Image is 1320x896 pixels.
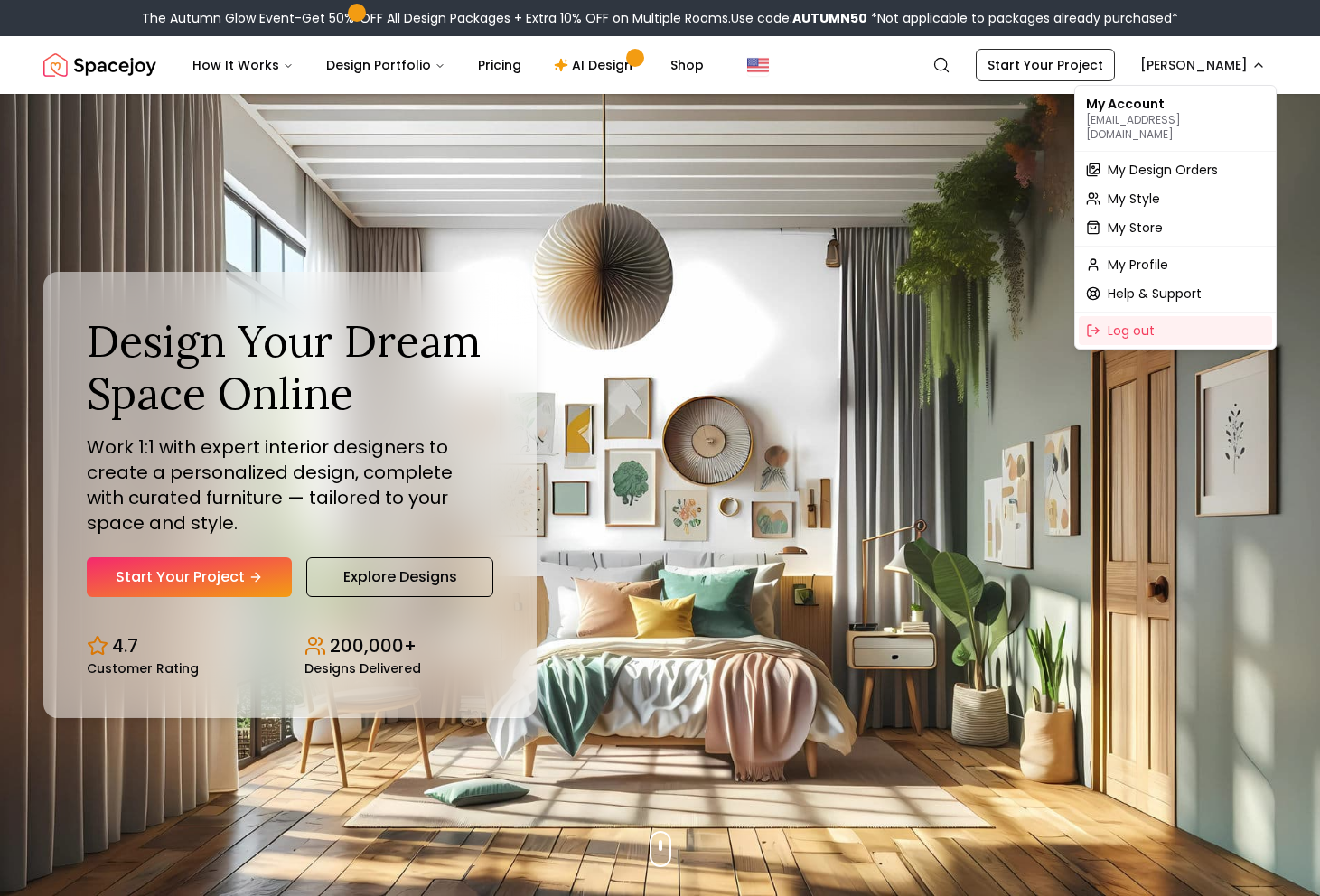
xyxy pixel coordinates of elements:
[1079,279,1272,308] a: Help & Support
[1108,322,1155,340] span: Log out
[1079,184,1272,213] a: My Style
[1079,250,1272,279] a: My Profile
[1079,89,1272,147] div: My Account
[1108,219,1163,237] span: My Store
[1108,285,1202,303] span: Help & Support
[1086,113,1265,142] p: [EMAIL_ADDRESS][DOMAIN_NAME]
[1108,256,1168,274] span: My Profile
[1074,85,1277,350] div: [PERSON_NAME]
[1079,155,1272,184] a: My Design Orders
[1108,190,1160,208] span: My Style
[1079,213,1272,242] a: My Store
[1108,161,1218,179] span: My Design Orders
